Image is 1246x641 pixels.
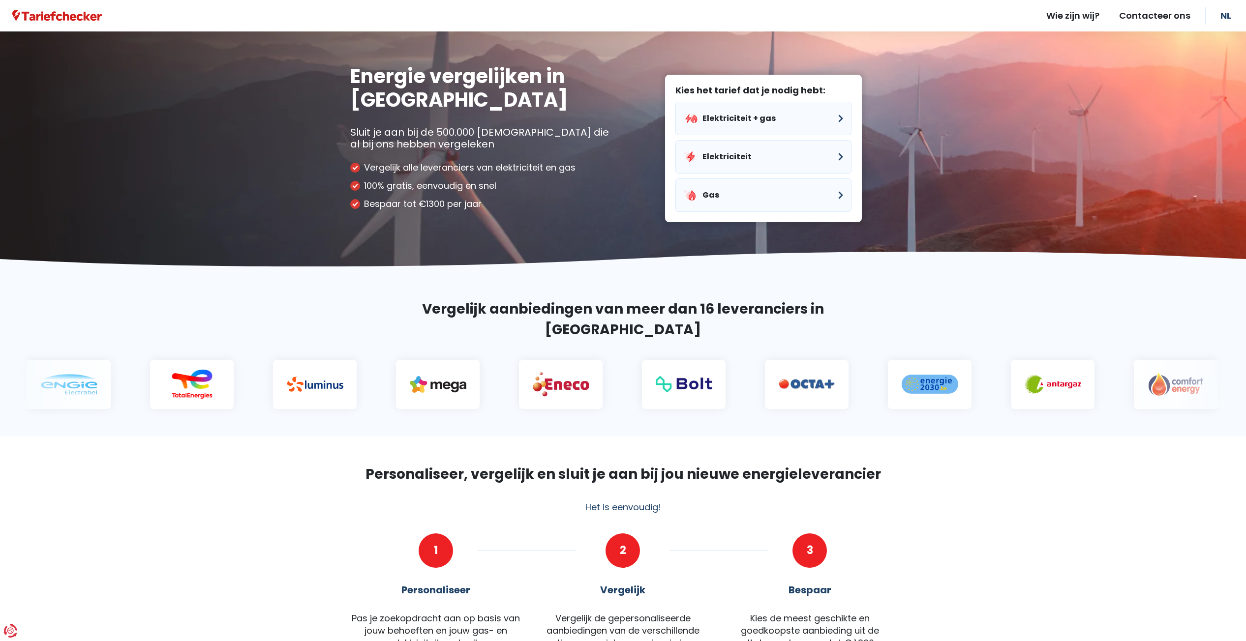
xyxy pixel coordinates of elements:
[789,583,831,597] div: Bespaar
[606,533,640,568] div: 2
[12,9,102,22] a: Tariefchecker
[350,199,616,209] li: Bespaar tot €1300 per jaar
[12,10,102,22] img: Tariefchecker logo
[675,102,851,135] button: Elektriciteit + gas
[419,533,453,568] div: 1
[350,464,896,485] h2: Personaliseer, vergelijk en sluit je aan bij jou nieuwe energieleverancier
[641,376,698,392] img: Bolt
[675,140,851,174] button: Elektriciteit
[350,180,616,191] li: 100% gratis, eenvoudig en snel
[792,533,827,568] div: 3
[675,178,851,212] button: Gas
[764,379,821,390] img: Octa +
[150,369,206,400] img: Total Energies
[350,500,896,514] div: Het is eenvoudig!
[395,376,452,393] img: Mega
[1010,375,1067,394] img: Antargaz
[350,126,616,150] p: Sluit je aan bij de 500.000 [DEMOGRAPHIC_DATA] die al bij ons hebben vergeleken
[518,371,575,397] img: Eneco
[600,583,645,597] div: Vergelijk
[401,583,470,597] div: Personaliseer
[350,64,616,112] h1: Energie vergelijken in [GEOGRAPHIC_DATA]
[675,85,851,96] label: Kies het tarief dat je nodig hebt:
[273,377,329,392] img: Luminus
[350,162,616,173] li: Vergelijk alle leveranciers van elektriciteit en gas
[350,299,896,340] h2: Vergelijk aanbiedingen van meer dan 16 leveranciers in [GEOGRAPHIC_DATA]
[887,374,944,394] img: Energie 2030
